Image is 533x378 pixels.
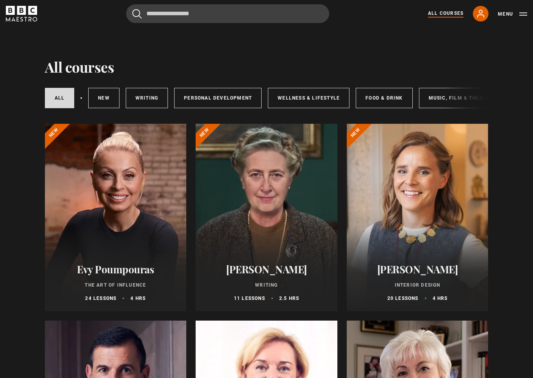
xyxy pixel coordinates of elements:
p: Interior Design [356,282,479,289]
button: Toggle navigation [498,10,527,18]
a: Food & Drink [356,88,412,108]
p: 4 hrs [130,295,146,302]
a: Music, Film & Theatre [419,88,502,108]
p: 20 lessons [387,295,419,302]
a: Wellness & Lifestyle [268,88,349,108]
a: [PERSON_NAME] Interior Design 20 lessons 4 hrs New [347,124,488,311]
p: The Art of Influence [54,282,177,289]
a: All [45,88,75,108]
h2: [PERSON_NAME] [205,263,328,275]
a: New [88,88,119,108]
h2: Evy Poumpouras [54,263,177,275]
a: [PERSON_NAME] Writing 11 lessons 2.5 hrs New [196,124,337,311]
h2: [PERSON_NAME] [356,263,479,275]
h1: All courses [45,59,114,75]
p: 24 lessons [85,295,116,302]
p: 4 hrs [433,295,448,302]
button: Submit the search query [132,9,142,19]
svg: BBC Maestro [6,6,37,21]
a: Writing [126,88,168,108]
a: Evy Poumpouras The Art of Influence 24 lessons 4 hrs New [45,124,187,311]
p: Writing [205,282,328,289]
input: Search [126,4,329,23]
p: 2.5 hrs [279,295,299,302]
a: All Courses [428,10,463,18]
p: 11 lessons [234,295,265,302]
a: Personal Development [174,88,262,108]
